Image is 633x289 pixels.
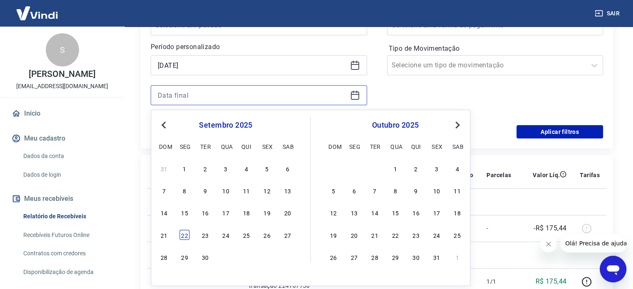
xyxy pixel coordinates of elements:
[262,207,272,217] div: Choose sexta-feira, 19 de setembro de 2025
[389,44,602,54] label: Tipo de Movimentação
[283,230,293,240] div: Choose sábado, 27 de setembro de 2025
[411,141,421,151] div: qui
[452,185,462,195] div: Choose sábado, 11 de outubro de 2025
[349,207,359,217] div: Choose segunda-feira, 13 de outubro de 2025
[241,185,251,195] div: Choose quinta-feira, 11 de setembro de 2025
[283,207,293,217] div: Choose sábado, 20 de setembro de 2025
[452,207,462,217] div: Choose sábado, 18 de outubro de 2025
[600,256,626,282] iframe: Botão para abrir a janela de mensagens
[221,163,231,173] div: Choose quarta-feira, 3 de setembro de 2025
[221,141,231,151] div: qua
[20,148,114,165] a: Dados da conta
[241,141,251,151] div: qui
[241,252,251,262] div: Choose quinta-feira, 2 de outubro de 2025
[20,245,114,262] a: Contratos com credores
[349,141,359,151] div: seg
[10,129,114,148] button: Meu cadastro
[390,230,400,240] div: Choose quarta-feira, 22 de outubro de 2025
[370,252,380,262] div: Choose terça-feira, 28 de outubro de 2025
[159,120,169,130] button: Previous Month
[200,163,210,173] div: Choose terça-feira, 2 de setembro de 2025
[487,171,511,179] p: Parcelas
[516,125,603,138] button: Aplicar filtros
[452,252,462,262] div: Choose sábado, 1 de novembro de 2025
[241,207,251,217] div: Choose quinta-feira, 18 de setembro de 2025
[180,163,190,173] div: Choose segunda-feira, 1 de setembro de 2025
[241,230,251,240] div: Choose quinta-feira, 25 de setembro de 2025
[46,33,79,67] div: S
[487,277,511,286] p: 1/1
[349,163,359,173] div: Choose segunda-feira, 29 de setembro de 2025
[151,42,367,52] p: Período personalizado
[10,190,114,208] button: Meus recebíveis
[390,163,400,173] div: Choose quarta-feira, 1 de outubro de 2025
[262,185,272,195] div: Choose sexta-feira, 12 de setembro de 2025
[200,252,210,262] div: Choose terça-feira, 30 de setembro de 2025
[533,171,560,179] p: Valor Líq.
[283,252,293,262] div: Choose sábado, 4 de outubro de 2025
[328,141,338,151] div: dom
[262,141,272,151] div: sex
[432,230,442,240] div: Choose sexta-feira, 24 de outubro de 2025
[159,163,169,173] div: Choose domingo, 31 de agosto de 2025
[432,207,442,217] div: Choose sexta-feira, 17 de outubro de 2025
[158,59,347,72] input: Data inicial
[328,230,338,240] div: Choose domingo, 19 de outubro de 2025
[221,185,231,195] div: Choose quarta-feira, 10 de setembro de 2025
[159,207,169,217] div: Choose domingo, 14 de setembro de 2025
[432,185,442,195] div: Choose sexta-feira, 10 de outubro de 2025
[159,141,169,151] div: dom
[432,141,442,151] div: sex
[159,230,169,240] div: Choose domingo, 21 de setembro de 2025
[221,207,231,217] div: Choose quarta-feira, 17 de setembro de 2025
[390,185,400,195] div: Choose quarta-feira, 8 de outubro de 2025
[221,252,231,262] div: Choose quarta-feira, 1 de outubro de 2025
[536,277,567,287] p: R$ 175,44
[349,230,359,240] div: Choose segunda-feira, 20 de outubro de 2025
[349,252,359,262] div: Choose segunda-feira, 27 de outubro de 2025
[158,89,347,101] input: Data final
[221,230,231,240] div: Choose quarta-feira, 24 de setembro de 2025
[452,120,462,130] button: Next Month
[283,185,293,195] div: Choose sábado, 13 de setembro de 2025
[411,230,421,240] div: Choose quinta-feira, 23 de outubro de 2025
[20,264,114,281] a: Disponibilização de agenda
[180,230,190,240] div: Choose segunda-feira, 22 de setembro de 2025
[370,230,380,240] div: Choose terça-feira, 21 de outubro de 2025
[158,162,293,263] div: month 2025-09
[349,185,359,195] div: Choose segunda-feira, 6 de outubro de 2025
[180,207,190,217] div: Choose segunda-feira, 15 de setembro de 2025
[16,82,108,91] p: [EMAIL_ADDRESS][DOMAIN_NAME]
[452,163,462,173] div: Choose sábado, 4 de outubro de 2025
[370,163,380,173] div: Choose terça-feira, 30 de setembro de 2025
[328,252,338,262] div: Choose domingo, 26 de outubro de 2025
[432,163,442,173] div: Choose sexta-feira, 3 de outubro de 2025
[20,208,114,225] a: Relatório de Recebíveis
[432,252,442,262] div: Choose sexta-feira, 31 de outubro de 2025
[241,163,251,173] div: Choose quinta-feira, 4 de setembro de 2025
[262,252,272,262] div: Choose sexta-feira, 3 de outubro de 2025
[180,141,190,151] div: seg
[159,185,169,195] div: Choose domingo, 7 de setembro de 2025
[10,0,64,26] img: Vindi
[411,185,421,195] div: Choose quinta-feira, 9 de outubro de 2025
[580,171,600,179] p: Tarifas
[180,185,190,195] div: Choose segunda-feira, 8 de setembro de 2025
[328,163,338,173] div: Choose domingo, 28 de setembro de 2025
[452,141,462,151] div: sab
[411,163,421,173] div: Choose quinta-feira, 2 de outubro de 2025
[411,207,421,217] div: Choose quinta-feira, 16 de outubro de 2025
[283,141,293,151] div: sab
[370,141,380,151] div: ter
[370,185,380,195] div: Choose terça-feira, 7 de outubro de 2025
[328,162,464,263] div: month 2025-10
[180,252,190,262] div: Choose segunda-feira, 29 de setembro de 2025
[159,252,169,262] div: Choose domingo, 28 de setembro de 2025
[20,227,114,244] a: Recebíveis Futuros Online
[593,6,623,21] button: Sair
[262,230,272,240] div: Choose sexta-feira, 26 de setembro de 2025
[411,252,421,262] div: Choose quinta-feira, 30 de outubro de 2025
[452,230,462,240] div: Choose sábado, 25 de outubro de 2025
[328,207,338,217] div: Choose domingo, 12 de outubro de 2025
[158,120,293,130] div: setembro 2025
